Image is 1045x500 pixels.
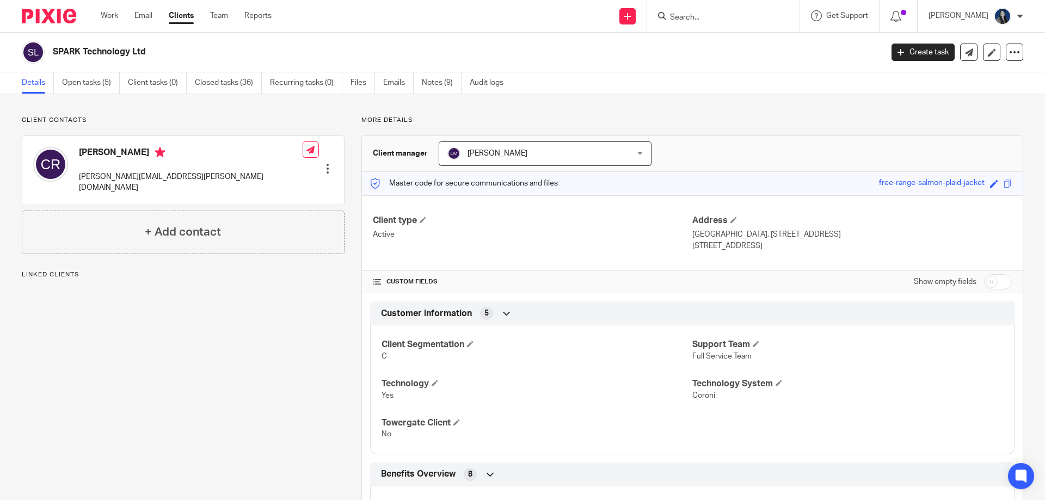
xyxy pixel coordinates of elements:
[468,150,527,157] span: [PERSON_NAME]
[373,148,428,159] h3: Client manager
[382,378,692,390] h4: Technology
[692,339,1003,350] h4: Support Team
[692,392,715,399] span: Coroni
[692,229,1012,240] p: [GEOGRAPHIC_DATA], [STREET_ADDRESS]
[422,72,462,94] a: Notes (9)
[382,430,391,438] span: No
[210,10,228,21] a: Team
[33,147,68,182] img: svg%3E
[373,215,692,226] h4: Client type
[383,72,414,94] a: Emails
[382,339,692,350] h4: Client Segmentation
[145,224,221,240] h4: + Add contact
[692,353,752,360] span: Full Service Team
[382,353,387,360] span: C
[22,270,345,279] p: Linked clients
[22,9,76,23] img: Pixie
[373,277,692,286] h4: CUSTOM FIELDS
[892,44,955,61] a: Create task
[195,72,262,94] a: Closed tasks (36)
[470,72,512,94] a: Audit logs
[22,116,345,125] p: Client contacts
[826,12,868,20] span: Get Support
[270,72,342,94] a: Recurring tasks (0)
[361,116,1023,125] p: More details
[79,147,303,161] h4: [PERSON_NAME]
[101,10,118,21] a: Work
[468,469,472,480] span: 8
[22,72,54,94] a: Details
[994,8,1011,25] img: eeb93efe-c884-43eb-8d47-60e5532f21cb.jpg
[370,178,558,189] p: Master code for secure communications and files
[128,72,187,94] a: Client tasks (0)
[447,147,460,160] img: svg%3E
[381,468,456,480] span: Benefits Overview
[692,215,1012,226] h4: Address
[351,72,375,94] a: Files
[484,308,489,319] span: 5
[62,72,120,94] a: Open tasks (5)
[382,417,692,429] h4: Towergate Client
[692,378,1003,390] h4: Technology System
[914,276,976,287] label: Show empty fields
[22,41,45,64] img: svg%3E
[373,229,692,240] p: Active
[381,308,472,319] span: Customer information
[929,10,988,21] p: [PERSON_NAME]
[244,10,272,21] a: Reports
[134,10,152,21] a: Email
[382,392,394,399] span: Yes
[53,46,711,58] h2: SPARK Technology Ltd
[169,10,194,21] a: Clients
[692,240,1012,251] p: [STREET_ADDRESS]
[669,13,767,23] input: Search
[79,171,303,194] p: [PERSON_NAME][EMAIL_ADDRESS][PERSON_NAME][DOMAIN_NAME]
[879,177,985,190] div: free-range-salmon-plaid-jacket
[155,147,165,158] i: Primary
